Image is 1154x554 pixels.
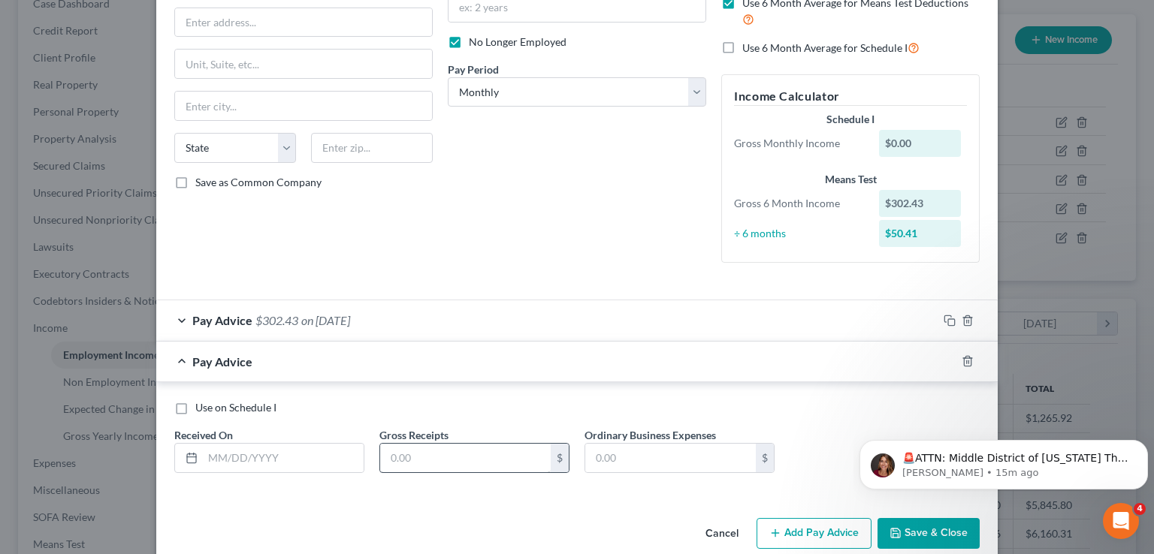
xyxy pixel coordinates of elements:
[734,172,967,187] div: Means Test
[727,196,872,211] div: Gross 6 Month Income
[175,50,432,78] input: Unit, Suite, etc...
[1103,503,1139,539] iframe: Intercom live chat
[879,190,962,217] div: $302.43
[734,112,967,127] div: Schedule I
[380,444,551,472] input: 0.00
[203,444,364,472] input: MM/DD/YYYY
[585,427,716,443] label: Ordinary Business Expenses
[727,226,872,241] div: ÷ 6 months
[742,41,908,54] span: Use 6 Month Average for Schedule I
[192,313,252,327] span: Pay Advice
[1134,503,1146,515] span: 4
[469,35,566,48] span: No Longer Employed
[175,92,432,120] input: Enter city...
[756,444,774,472] div: $
[192,354,252,369] span: Pay Advice
[255,313,298,327] span: $302.43
[174,429,233,441] span: Received On
[448,63,499,76] span: Pay Period
[879,220,962,247] div: $50.41
[693,519,751,549] button: Cancel
[878,518,980,549] button: Save & Close
[585,444,756,472] input: 0.00
[379,427,449,443] label: Gross Receipts
[301,313,350,327] span: on [DATE]
[757,518,872,549] button: Add Pay Advice
[311,133,433,163] input: Enter zip...
[727,136,872,151] div: Gross Monthly Income
[195,401,276,414] span: Use on Schedule I
[195,176,322,188] span: Save as Common Company
[853,408,1154,513] iframe: Intercom notifications message
[734,87,967,106] h5: Income Calculator
[551,444,569,472] div: $
[879,130,962,157] div: $0.00
[175,8,432,37] input: Enter address...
